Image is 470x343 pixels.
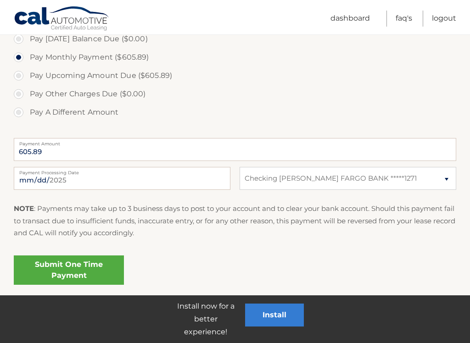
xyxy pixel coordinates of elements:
label: Pay Upcoming Amount Due ($605.89) [14,66,456,85]
label: Pay A Different Amount [14,103,456,122]
a: Dashboard [330,11,370,27]
label: Pay Other Charges Due ($0.00) [14,85,456,103]
label: Payment Processing Date [14,167,230,174]
p: Install now for a better experience! [166,300,245,338]
a: FAQ's [396,11,412,27]
label: Pay Monthly Payment ($605.89) [14,48,456,66]
a: Logout [432,11,456,27]
strong: NOTE [14,204,34,213]
label: Pay [DATE] Balance Due ($0.00) [14,30,456,48]
p: : Payments may take up to 3 business days to post to your account and to clear your bank account.... [14,203,456,239]
a: Submit One Time Payment [14,255,124,285]
input: Payment Amount [14,138,456,161]
a: Cal Automotive [14,6,110,33]
label: Payment Amount [14,138,456,145]
button: Install [245,304,304,326]
input: Payment Date [14,167,230,190]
